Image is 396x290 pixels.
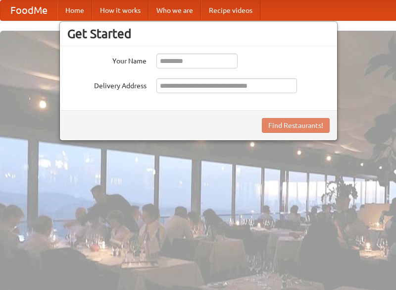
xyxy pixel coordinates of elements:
a: FoodMe [0,0,57,20]
label: Delivery Address [67,78,147,91]
button: Find Restaurants! [262,118,330,133]
a: Who we are [148,0,201,20]
a: How it works [92,0,148,20]
label: Your Name [67,54,147,66]
h3: Get Started [67,26,330,41]
a: Home [57,0,92,20]
a: Recipe videos [201,0,260,20]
